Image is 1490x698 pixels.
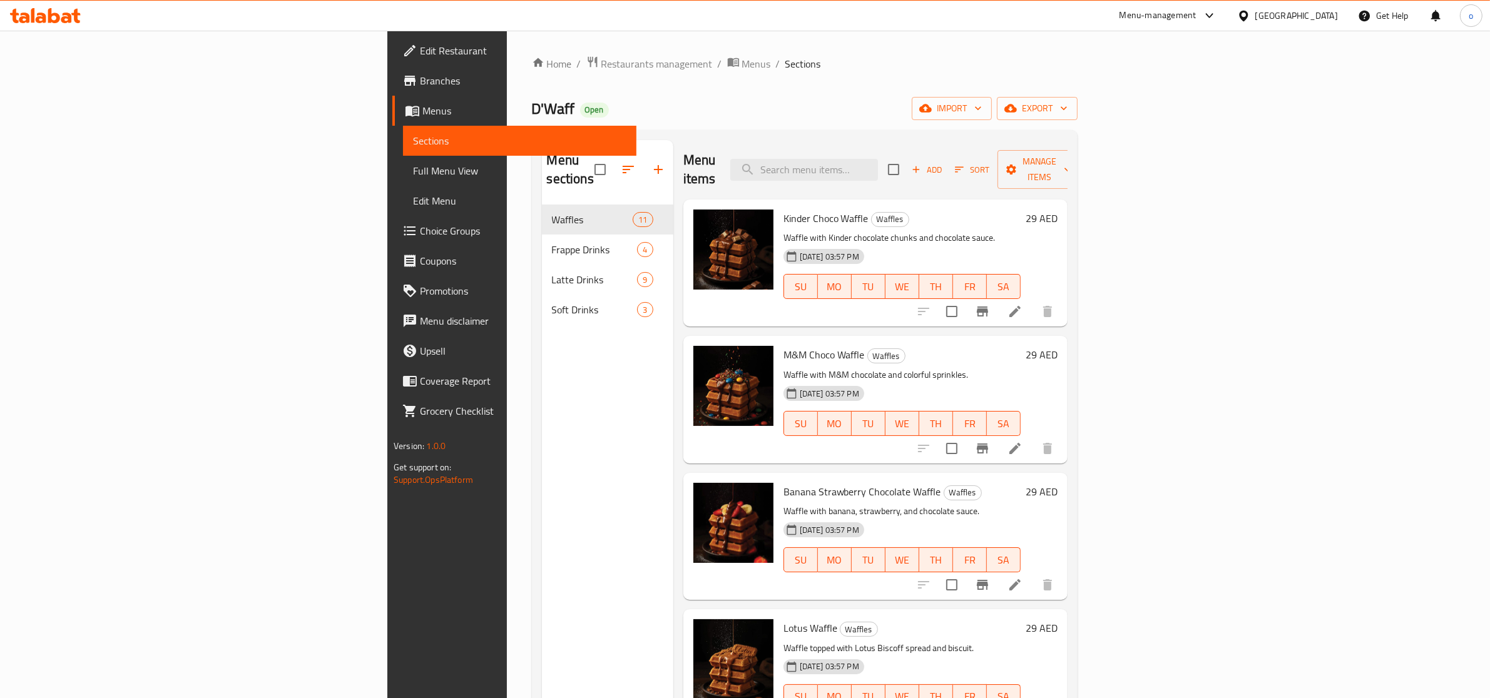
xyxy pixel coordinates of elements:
span: TH [924,415,948,433]
button: delete [1033,433,1063,463]
h6: 29 AED [1026,210,1058,227]
img: Banana Strawberry Chocolate Waffle [693,483,773,563]
span: Choice Groups [420,223,626,238]
img: Kinder Choco Waffle [693,210,773,290]
button: TU [852,547,885,572]
span: export [1007,101,1068,116]
span: Add [910,163,944,177]
span: Kinder Choco Waffle [783,209,869,228]
a: Support.OpsPlatform [394,472,473,488]
span: Select to update [939,298,965,325]
span: o [1469,9,1473,23]
div: Frappe Drinks4 [542,235,673,265]
span: Restaurants management [601,56,713,71]
a: Full Menu View [403,156,636,186]
span: 9 [638,274,652,286]
a: Menu disclaimer [392,306,636,336]
span: Soft Drinks [552,302,638,317]
a: Edit menu item [1008,304,1023,319]
span: Sort [955,163,989,177]
span: M&M Choco Waffle [783,345,865,364]
span: [DATE] 03:57 PM [795,660,864,672]
span: FR [958,278,982,296]
span: WE [890,551,914,569]
a: Menus [392,96,636,126]
button: FR [953,411,987,436]
div: items [637,242,653,257]
div: Waffles [867,348,906,363]
h6: 29 AED [1026,346,1058,363]
span: Waffles [944,485,981,500]
button: WE [885,411,919,436]
span: Sort sections [613,154,643,185]
span: Promotions [420,283,626,298]
button: SA [987,274,1021,299]
span: 3 [638,304,652,316]
span: [DATE] 03:57 PM [795,388,864,400]
span: 1.0.0 [426,438,446,454]
span: Menus [742,56,771,71]
span: SA [992,278,1016,296]
span: TH [924,551,948,569]
span: SU [789,278,813,296]
span: Full Menu View [413,163,626,178]
a: Grocery Checklist [392,396,636,426]
span: MO [823,278,847,296]
span: Upsell [420,343,626,358]
span: TU [857,551,880,569]
li: / [718,56,722,71]
button: delete [1033,570,1063,600]
span: [DATE] 03:57 PM [795,251,864,263]
a: Upsell [392,336,636,366]
div: Waffles [944,485,982,500]
a: Edit menu item [1008,577,1023,592]
span: Lotus Waffle [783,619,837,637]
a: Choice Groups [392,216,636,246]
img: M&M Choco Waffle [693,346,773,426]
span: WE [890,278,914,296]
span: 4 [638,244,652,256]
button: WE [885,547,919,572]
button: SU [783,411,818,436]
span: Add item [907,160,947,180]
span: SU [789,551,813,569]
span: Version: [394,438,424,454]
span: SU [789,415,813,433]
a: Coupons [392,246,636,276]
button: import [912,97,992,120]
span: MO [823,551,847,569]
span: Select section [880,156,907,183]
button: SU [783,274,818,299]
a: Coverage Report [392,366,636,396]
span: Edit Menu [413,193,626,208]
a: Menus [727,56,771,72]
div: Waffles11 [542,205,673,235]
button: MO [818,274,852,299]
span: Frappe Drinks [552,242,638,257]
button: TU [852,411,885,436]
div: Latte Drinks9 [542,265,673,295]
span: WE [890,415,914,433]
span: Manage items [1008,154,1071,185]
button: Branch-specific-item [967,296,998,326]
a: Branches [392,66,636,96]
a: Promotions [392,276,636,306]
button: SA [987,547,1021,572]
p: Waffle topped with Lotus Biscoff spread and biscuit. [783,640,1021,656]
div: Menu-management [1120,8,1197,23]
nav: Menu sections [542,200,673,330]
div: Waffles [871,212,909,227]
span: MO [823,415,847,433]
span: Waffles [868,349,905,363]
span: Branches [420,73,626,88]
a: Sections [403,126,636,156]
a: Edit menu item [1008,441,1023,456]
p: Waffle with Kinder chocolate chunks and chocolate sauce. [783,230,1021,246]
a: Edit Menu [403,186,636,216]
button: TH [919,274,953,299]
span: Coupons [420,253,626,268]
span: TH [924,278,948,296]
div: Waffles [840,622,878,637]
span: TU [857,278,880,296]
